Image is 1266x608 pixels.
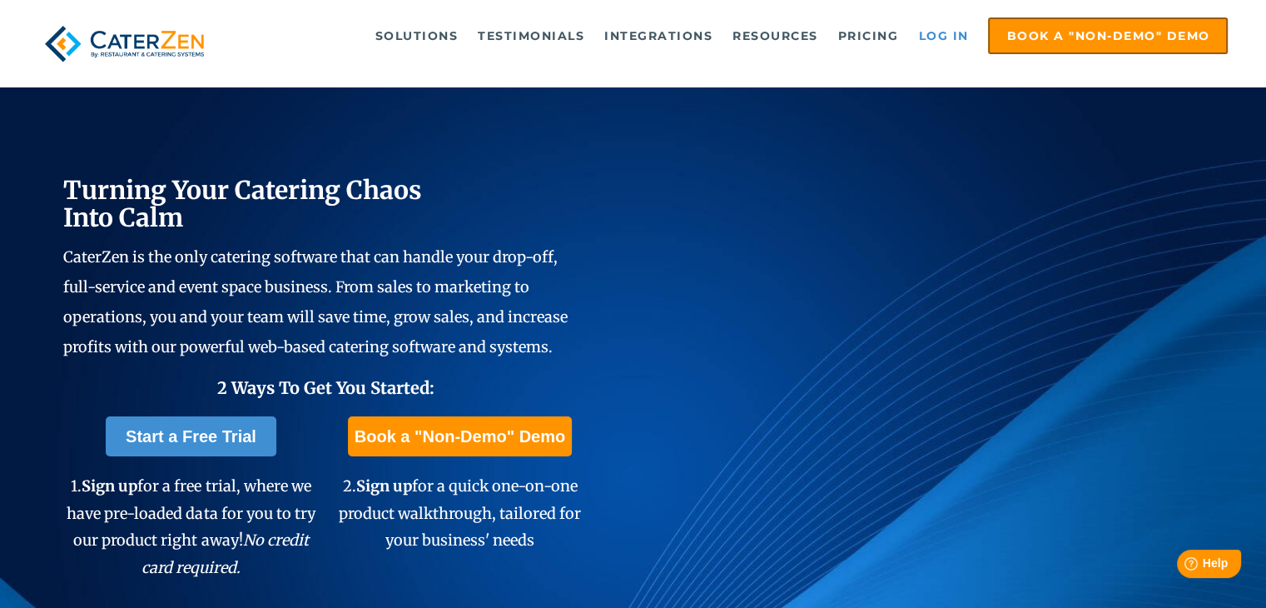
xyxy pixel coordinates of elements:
span: Sign up [82,476,137,496]
span: 2 Ways To Get You Started: [216,377,434,398]
div: Navigation Menu [241,17,1228,54]
a: Testimonials [469,19,593,52]
span: 1. for a free trial, where we have pre-loaded data for you to try our product right away! [67,476,315,576]
a: Integrations [596,19,721,52]
span: Sign up [355,476,411,496]
span: Turning Your Catering Chaos Into Calm [63,174,422,233]
a: Start a Free Trial [106,416,276,456]
em: No credit card required. [141,531,309,576]
a: Book a "Non-Demo" Demo [988,17,1228,54]
a: Resources [724,19,827,52]
a: Book a "Non-Demo" Demo [348,416,572,456]
span: 2. for a quick one-on-one product walkthrough, tailored for your business' needs [339,476,581,550]
img: caterzen [38,17,211,70]
a: Pricing [830,19,907,52]
a: Solutions [367,19,467,52]
span: CaterZen is the only catering software that can handle your drop-off, full-service and event spac... [63,247,568,356]
iframe: Help widget launcher [1118,543,1248,590]
a: Log in [910,19,976,52]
